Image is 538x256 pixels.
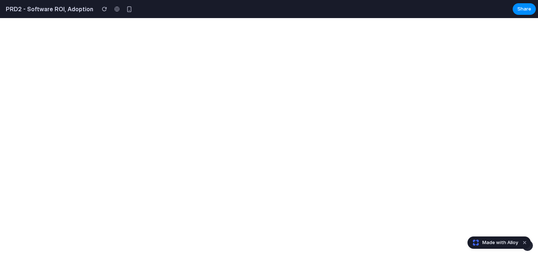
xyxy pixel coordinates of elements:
[513,3,536,15] button: Share
[468,239,519,246] a: Made with Alloy
[517,5,531,13] span: Share
[3,5,93,13] h2: PRD2 - Software ROI, Adoption
[482,239,518,246] span: Made with Alloy
[520,238,529,247] button: Dismiss watermark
